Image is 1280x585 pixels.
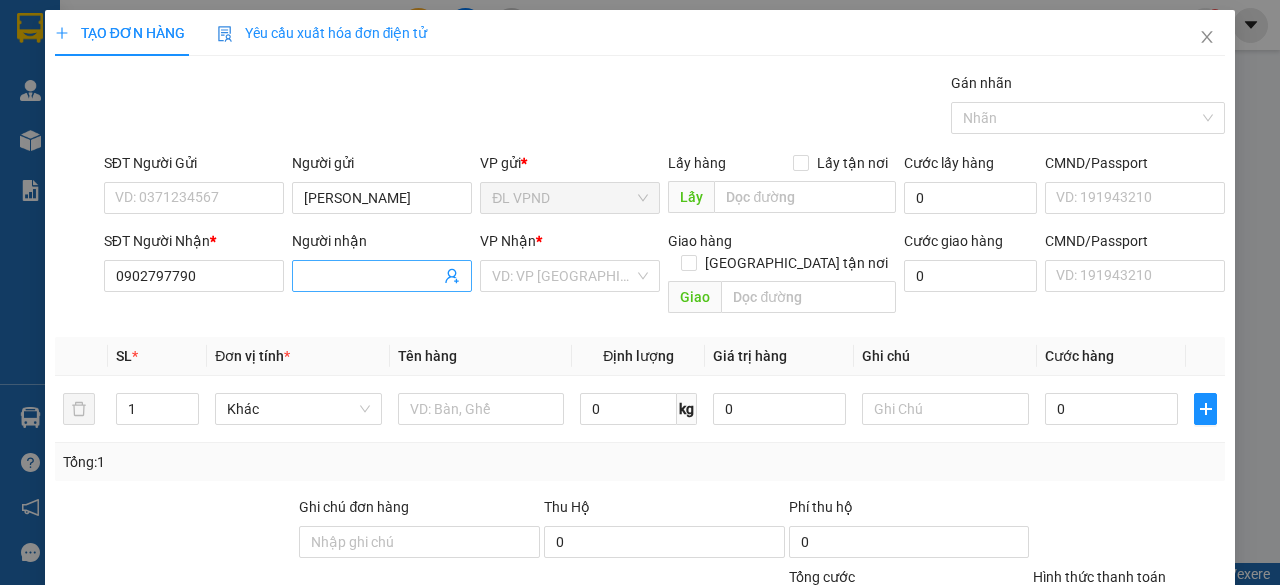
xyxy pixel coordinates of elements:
[292,152,472,174] div: Người gửi
[668,281,721,313] span: Giao
[299,526,540,558] input: Ghi chú đơn hàng
[854,337,1037,376] th: Ghi chú
[951,75,1012,91] label: Gán nhãn
[668,233,732,249] span: Giao hàng
[176,394,198,409] span: Increase Value
[789,496,1030,526] div: Phí thu hộ
[398,348,457,364] span: Tên hàng
[904,182,1037,214] input: Cước lấy hàng
[668,155,726,171] span: Lấy hàng
[217,26,233,42] img: icon
[1045,152,1225,174] div: CMND/Passport
[444,268,460,284] span: user-add
[862,393,1029,425] input: Ghi Chú
[1033,569,1166,585] label: Hình thức thanh toán
[63,451,496,473] div: Tổng: 1
[789,569,855,585] span: Tổng cước
[603,348,674,364] span: Định lượng
[1045,348,1114,364] span: Cước hàng
[1195,401,1216,417] span: plus
[1194,393,1217,425] button: plus
[176,409,198,424] span: Decrease Value
[904,260,1037,292] input: Cước giao hàng
[217,25,428,41] span: Yêu cầu xuất hóa đơn điện tử
[182,411,194,423] span: down
[713,393,846,425] input: 0
[299,499,409,515] label: Ghi chú đơn hàng
[104,230,284,252] div: SĐT Người Nhận
[697,252,896,274] span: [GEOGRAPHIC_DATA] tận nơi
[677,393,697,425] span: kg
[104,152,284,174] div: SĐT Người Gửi
[809,152,896,174] span: Lấy tận nơi
[492,183,648,213] span: ĐL VPND
[480,152,660,174] div: VP gửi
[292,230,472,252] div: Người nhận
[1179,10,1235,66] button: Close
[1199,29,1215,45] span: close
[904,233,1003,249] label: Cước giao hàng
[55,26,69,40] span: plus
[544,499,590,515] span: Thu Hộ
[55,25,185,41] span: TẠO ĐƠN HÀNG
[668,181,714,213] span: Lấy
[215,348,290,364] span: Đơn vị tính
[63,393,95,425] button: delete
[480,233,536,249] span: VP Nhận
[713,348,787,364] span: Giá trị hàng
[721,281,895,313] input: Dọc đường
[714,181,895,213] input: Dọc đường
[182,397,194,409] span: up
[1045,230,1225,252] div: CMND/Passport
[904,155,994,171] label: Cước lấy hàng
[116,348,132,364] span: SL
[398,393,565,425] input: VD: Bàn, Ghế
[227,394,370,424] span: Khác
